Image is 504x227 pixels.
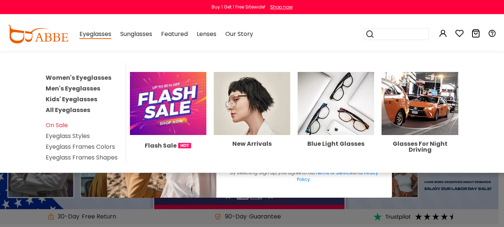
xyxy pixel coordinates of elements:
[297,170,378,182] a: Privacy Policy
[225,30,253,38] span: Our Story
[79,30,111,39] span: Eyeglasses
[382,99,458,153] a: Glasses For Night Driving
[212,4,265,10] div: Buy 1 Get 1 Free Sitewide!
[46,142,115,151] a: Eyeglass Frames Colors
[214,72,290,135] img: New Arrivals
[382,141,458,153] div: Glasses For Night Driving
[46,132,90,140] a: Eyeglass Styles
[298,99,374,147] a: Blue Light Glasses
[178,143,191,148] img: 1724998894317IetNH.gif
[46,84,100,93] a: Men's Eyeglasses
[46,153,118,162] a: Eyeglass Frames Shapes
[197,30,216,38] span: Lenses
[224,170,384,183] div: By selecting Sign up, you agree to our and .
[130,99,206,150] a: Flash Sale
[7,25,68,43] img: abbeglasses.com
[46,73,111,82] a: Women's Eyeglasses
[120,30,152,38] span: Sunglasses
[266,4,293,10] a: Shop now
[145,141,177,150] span: Flash Sale
[298,141,374,147] div: Blue Light Glasses
[382,72,458,135] img: Glasses For Night Driving
[270,4,293,10] div: Shop now
[46,106,90,114] a: All Eyeglasses
[130,72,206,135] img: Flash Sale
[214,99,290,147] a: New Arrivals
[161,30,188,38] span: Featured
[214,141,290,147] div: New Arrivals
[46,121,68,129] a: On Sale
[46,95,97,103] a: Kids' Eyeglasses
[298,72,374,135] img: Blue Light Glasses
